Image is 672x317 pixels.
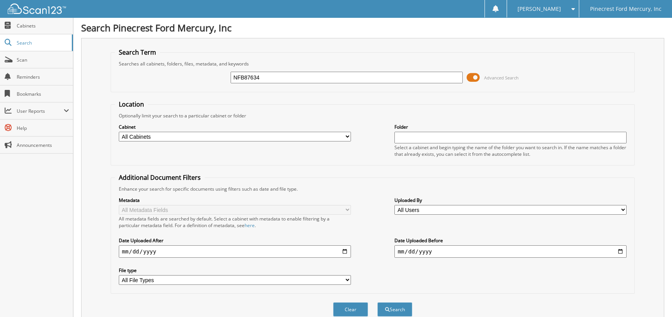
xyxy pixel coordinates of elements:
span: [PERSON_NAME] [517,7,561,11]
button: Clear [333,302,368,317]
div: Searches all cabinets, folders, files, metadata, and keywords [115,60,630,67]
label: Folder [394,124,627,130]
span: Help [17,125,69,131]
div: Enhance your search for specific documents using filters such as date and file type. [115,186,630,192]
label: Metadata [119,197,351,203]
input: end [394,245,627,258]
label: Uploaded By [394,197,627,203]
span: Search [17,40,68,46]
h1: Search Pinecrest Ford Mercury, Inc [81,21,664,34]
label: Date Uploaded After [119,237,351,244]
span: Announcements [17,142,69,148]
input: start [119,245,351,258]
button: Search [377,302,412,317]
span: Scan [17,57,69,63]
div: Optionally limit your search to a particular cabinet or folder [115,112,630,119]
legend: Search Term [115,48,160,57]
img: scan123-logo-white.svg [8,3,66,14]
label: File type [119,267,351,274]
div: Select a cabinet and begin typing the name of the folder you want to search in. If the name match... [394,144,627,157]
span: User Reports [17,108,64,114]
span: Advanced Search [484,75,519,81]
span: Bookmarks [17,91,69,97]
label: Cabinet [119,124,351,130]
span: Cabinets [17,22,69,29]
label: Date Uploaded Before [394,237,627,244]
span: Reminders [17,74,69,80]
span: Pinecrest Ford Mercury, Inc [590,7,662,11]
legend: Location [115,100,148,109]
div: All metadata fields are searched by default. Select a cabinet with metadata to enable filtering b... [119,215,351,229]
a: here [245,222,255,229]
legend: Additional Document Filters [115,173,205,182]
